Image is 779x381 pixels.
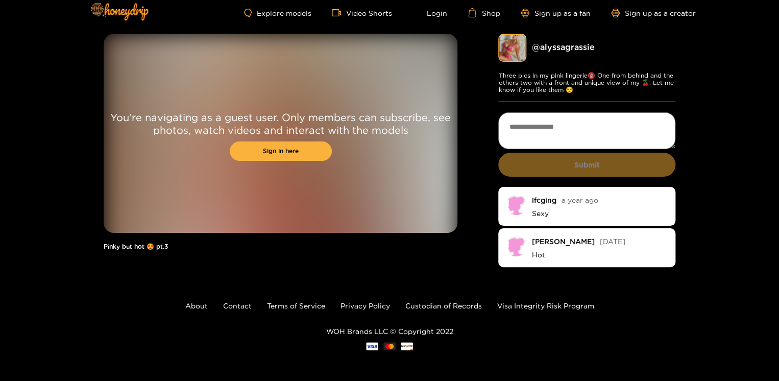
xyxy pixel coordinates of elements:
[332,8,346,17] span: video-camera
[498,72,675,93] p: Three pics in my pink lingerie🔞 One from behind and the others two with a front and unique view o...
[244,9,311,17] a: Explore models
[506,195,526,215] img: no-avatar.png
[497,302,594,309] a: Visa Integrity Risk Program
[223,302,252,309] a: Contact
[405,302,482,309] a: Custodian of Records
[498,34,526,62] img: alyssagrassie
[230,141,332,161] a: Sign in here
[531,250,668,259] p: Hot
[531,237,594,245] div: [PERSON_NAME]
[531,196,556,204] div: lfcging
[332,8,392,17] a: Video Shorts
[104,243,457,250] h1: Pinky but hot 😍 pt.3
[531,42,594,52] a: @ alyssagrassie
[506,236,526,256] img: no-avatar.png
[531,209,668,218] p: Sexy
[104,111,457,136] p: You're navigating as a guest user. Only members can subscribe, see photos, watch videos and inter...
[267,302,325,309] a: Terms of Service
[185,302,208,309] a: About
[521,9,591,17] a: Sign up as a fan
[468,8,500,17] a: Shop
[611,9,696,17] a: Sign up as a creator
[340,302,390,309] a: Privacy Policy
[561,196,598,204] span: a year ago
[498,153,675,177] button: Submit
[412,8,447,17] a: Login
[599,237,625,245] span: [DATE]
